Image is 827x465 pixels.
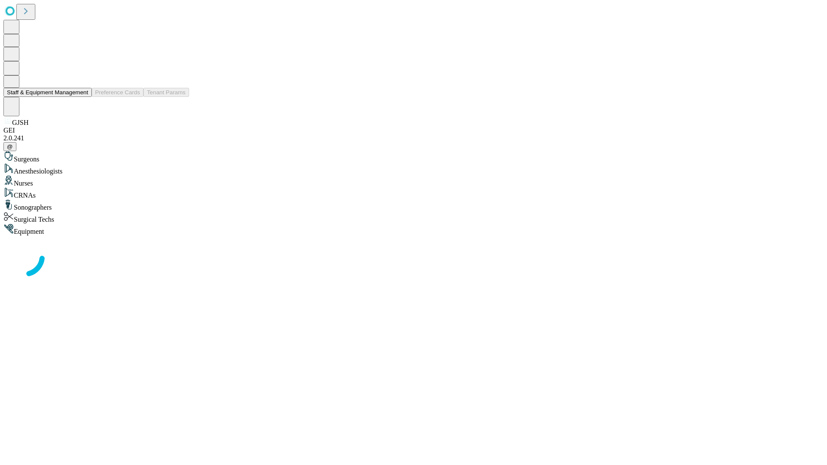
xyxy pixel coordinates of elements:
[3,134,824,142] div: 2.0.241
[3,199,824,211] div: Sonographers
[3,88,92,97] button: Staff & Equipment Management
[3,151,824,163] div: Surgeons
[3,175,824,187] div: Nurses
[92,88,143,97] button: Preference Cards
[3,211,824,223] div: Surgical Techs
[3,223,824,236] div: Equipment
[12,119,28,126] span: GJSH
[143,88,189,97] button: Tenant Params
[3,187,824,199] div: CRNAs
[3,163,824,175] div: Anesthesiologists
[3,142,16,151] button: @
[3,127,824,134] div: GEI
[7,143,13,150] span: @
